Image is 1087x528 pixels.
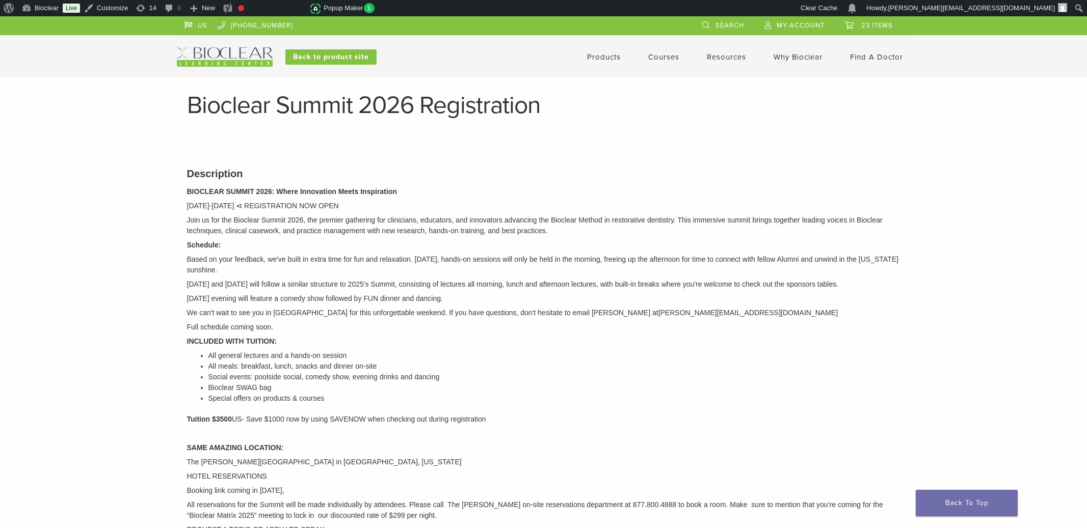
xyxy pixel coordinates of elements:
[208,372,900,382] li: Social events: poolside social, comedy show, evening drinks and dancing
[364,3,375,13] span: 1
[238,5,244,11] div: Focus keyphrase not set
[63,4,80,13] a: Live
[187,279,900,290] p: [DATE] and [DATE] will follow a similar structure to 2025's Summit, consisting of lectures all mo...
[888,4,1055,12] span: [PERSON_NAME][EMAIL_ADDRESS][DOMAIN_NAME]
[187,415,232,423] strong: Tuition $3500
[187,337,277,345] strong: INCLUDED WITH TUITION:
[177,47,273,67] img: Bioclear
[187,471,900,482] p: HOTEL RESERVATIONS
[187,443,284,452] strong: SAME AMAZING LOCATION:
[208,382,900,393] li: Bioclear SWAG bag
[861,21,893,30] span: 23 items
[187,293,900,304] p: [DATE] evening will feature a comedy show followed by FUN dinner and dancing.
[187,499,900,521] p: All reservations for the Summit will be made individually by attendees. Please call The [PERSON_N...
[916,490,1018,516] a: Back To Top
[587,52,621,62] a: Products
[187,308,900,318] p: We can't wait to see you in [GEOGRAPHIC_DATA] for this unforgettable weekend. If you have questio...
[187,215,900,236] p: Join us for the Bioclear Summit 2026, the premier gathering for clinicians, educators, and innova...
[187,254,900,275] p: Based on your feedback, we've built in extra time for fun and relaxation. [DATE], hands-on sessio...
[208,393,900,404] li: Special offers on products & courses
[187,187,397,196] strong: BIOCLEAR SUMMIT 2026: Where Innovation Meets Inspiration
[208,350,900,361] li: All general lectures and a hands-on session
[187,93,900,118] h1: Bioclear Summit 2026 Registration
[845,16,893,32] a: 23 items
[774,52,823,62] a: Why Bioclear
[850,52,903,62] a: Find A Doctor
[648,52,679,62] a: Courses
[187,322,900,332] p: Full schedule coming soon.
[208,361,900,372] li: All meals: breakfast, lunch, snacks and dinner on-site
[187,414,900,425] p: US- Save $1000 now by using SAVENOW when checking out during registration
[187,201,900,211] p: [DATE]-[DATE] ⊲ REGISTRATION NOW OPEN
[777,21,825,30] span: My Account
[707,52,746,62] a: Resources
[187,241,221,249] strong: Schedule:
[253,3,310,15] img: Views over 48 hours. Click for more Jetpack Stats.
[285,49,377,65] a: Back to product site
[715,21,744,30] span: Search
[764,16,825,32] a: My Account
[702,16,744,32] a: Search
[184,16,207,32] a: US
[187,457,900,467] p: The [PERSON_NAME][GEOGRAPHIC_DATA] in [GEOGRAPHIC_DATA], [US_STATE]
[187,166,900,181] h3: Description
[218,16,293,32] a: [PHONE_NUMBER]
[187,485,900,496] p: Booking link coming in [DATE],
